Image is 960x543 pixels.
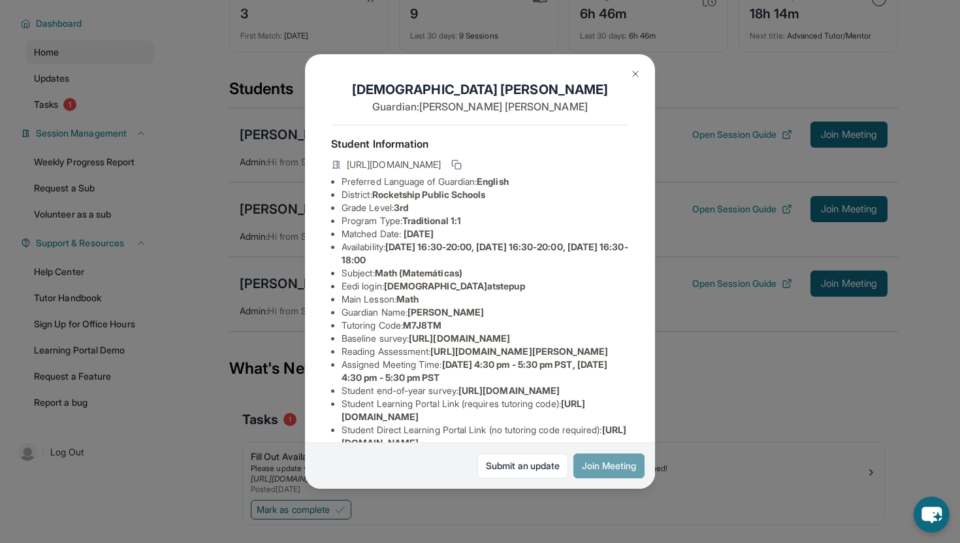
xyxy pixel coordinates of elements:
a: Submit an update [477,453,568,478]
li: District: [342,188,629,201]
span: [DATE] 4:30 pm - 5:30 pm PST, [DATE] 4:30 pm - 5:30 pm PST [342,359,607,383]
li: Availability: [342,240,629,267]
span: [URL][DOMAIN_NAME] [458,385,560,396]
button: chat-button [914,497,950,533]
span: 3rd [394,202,408,213]
span: Traditional 1:1 [402,215,461,226]
span: Rocketship Public Schools [372,189,486,200]
li: Eedi login : [342,280,629,293]
button: Join Meeting [573,453,645,478]
li: Matched Date: [342,227,629,240]
span: [DEMOGRAPHIC_DATA]atstepup [384,280,525,291]
span: Math (Matemáticas) [375,267,462,278]
li: Grade Level: [342,201,629,214]
span: [PERSON_NAME] [408,306,484,318]
span: Math [396,293,419,304]
button: Copy link [449,157,464,173]
li: Main Lesson : [342,293,629,306]
li: Assigned Meeting Time : [342,358,629,384]
img: Close Icon [630,69,641,79]
span: [URL][DOMAIN_NAME][PERSON_NAME] [430,346,608,357]
li: Student Learning Portal Link (requires tutoring code) : [342,397,629,423]
span: [DATE] 16:30-20:00, [DATE] 16:30-20:00, [DATE] 16:30-18:00 [342,241,628,265]
li: Student Direct Learning Portal Link (no tutoring code required) : [342,423,629,450]
span: English [477,176,509,187]
li: Program Type: [342,214,629,227]
li: Subject : [342,267,629,280]
li: Tutoring Code : [342,319,629,332]
li: Guardian Name : [342,306,629,319]
li: Reading Assessment : [342,345,629,358]
span: M7J8TM [403,320,441,331]
li: Preferred Language of Guardian: [342,175,629,188]
span: [URL][DOMAIN_NAME] [409,333,510,344]
li: Baseline survey : [342,332,629,345]
span: [URL][DOMAIN_NAME] [347,158,441,171]
li: Student end-of-year survey : [342,384,629,397]
span: [DATE] [404,228,434,239]
h4: Student Information [331,136,629,152]
p: Guardian: [PERSON_NAME] [PERSON_NAME] [331,99,629,114]
h1: [DEMOGRAPHIC_DATA] [PERSON_NAME] [331,80,629,99]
